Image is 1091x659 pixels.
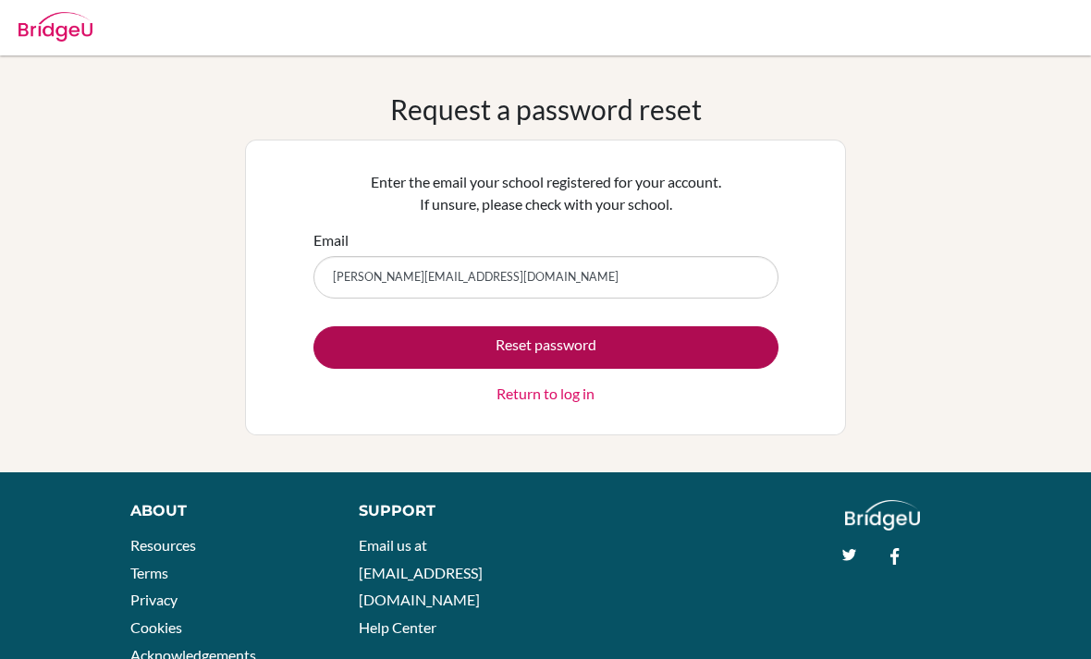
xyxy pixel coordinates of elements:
[496,383,595,405] a: Return to log in
[359,618,436,636] a: Help Center
[130,564,168,581] a: Terms
[18,12,92,42] img: Bridge-U
[313,171,778,215] p: Enter the email your school registered for your account. If unsure, please check with your school.
[390,92,702,126] h1: Request a password reset
[359,536,483,608] a: Email us at [EMAIL_ADDRESS][DOMAIN_NAME]
[313,229,349,251] label: Email
[130,618,182,636] a: Cookies
[130,500,317,522] div: About
[130,536,196,554] a: Resources
[130,591,178,608] a: Privacy
[313,326,778,369] button: Reset password
[359,500,528,522] div: Support
[845,500,920,531] img: logo_white@2x-f4f0deed5e89b7ecb1c2cc34c3e3d731f90f0f143d5ea2071677605dd97b5244.png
